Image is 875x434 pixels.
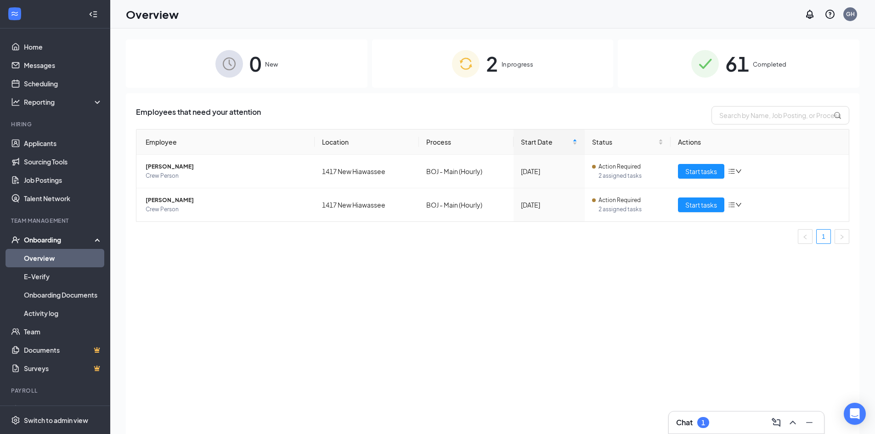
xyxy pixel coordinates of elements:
span: Status [592,137,656,147]
a: Scheduling [24,74,102,93]
div: Open Intercom Messenger [844,403,866,425]
td: BOJ - Main (Hourly) [419,188,514,221]
span: Employees that need your attention [136,106,261,124]
button: Start tasks [678,164,724,179]
svg: Notifications [804,9,815,20]
span: right [839,234,845,240]
svg: Analysis [11,97,20,107]
span: In progress [502,60,533,69]
th: Location [315,130,419,155]
svg: Minimize [804,417,815,428]
td: BOJ - Main (Hourly) [419,155,514,188]
svg: Settings [11,416,20,425]
button: Minimize [802,415,817,430]
span: bars [728,168,735,175]
h1: Overview [126,6,179,22]
a: Sourcing Tools [24,152,102,171]
a: Overview [24,249,102,267]
div: Switch to admin view [24,416,88,425]
span: bars [728,201,735,209]
span: down [735,202,742,208]
li: 1 [816,229,831,244]
span: Crew Person [146,205,307,214]
a: DocumentsCrown [24,341,102,359]
div: Hiring [11,120,101,128]
svg: WorkstreamLogo [10,9,19,18]
span: 2 assigned tasks [598,205,663,214]
a: PayrollCrown [24,400,102,419]
span: 0 [249,48,261,79]
span: 61 [725,48,749,79]
th: Status [585,130,671,155]
button: ComposeMessage [769,415,784,430]
span: Completed [753,60,786,69]
span: Crew Person [146,171,307,180]
span: down [735,168,742,175]
a: 1 [817,230,830,243]
div: Payroll [11,387,101,395]
a: Team [24,322,102,341]
td: 1417 New Hiawassee [315,188,419,221]
span: left [802,234,808,240]
span: Action Required [598,162,641,171]
h3: Chat [676,417,693,428]
a: E-Verify [24,267,102,286]
svg: UserCheck [11,235,20,244]
button: Start tasks [678,197,724,212]
div: 1 [701,419,705,427]
a: Home [24,38,102,56]
a: Applicants [24,134,102,152]
svg: QuestionInfo [824,9,835,20]
a: Activity log [24,304,102,322]
button: left [798,229,813,244]
span: Start tasks [685,200,717,210]
div: Reporting [24,97,103,107]
span: [PERSON_NAME] [146,162,307,171]
a: Job Postings [24,171,102,189]
th: Actions [671,130,849,155]
span: Start Date [521,137,570,147]
td: 1417 New Hiawassee [315,155,419,188]
svg: Collapse [89,10,98,19]
a: Messages [24,56,102,74]
div: Onboarding [24,235,95,244]
span: Action Required [598,196,641,205]
button: ChevronUp [785,415,800,430]
a: SurveysCrown [24,359,102,378]
button: right [835,229,849,244]
svg: ComposeMessage [771,417,782,428]
a: Talent Network [24,189,102,208]
li: Next Page [835,229,849,244]
svg: ChevronUp [787,417,798,428]
th: Process [419,130,514,155]
div: GH [846,10,855,18]
span: Start tasks [685,166,717,176]
div: Team Management [11,217,101,225]
div: [DATE] [521,166,577,176]
input: Search by Name, Job Posting, or Process [711,106,849,124]
span: [PERSON_NAME] [146,196,307,205]
div: [DATE] [521,200,577,210]
li: Previous Page [798,229,813,244]
span: New [265,60,278,69]
span: 2 [486,48,498,79]
span: 2 assigned tasks [598,171,663,180]
a: Onboarding Documents [24,286,102,304]
th: Employee [136,130,315,155]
